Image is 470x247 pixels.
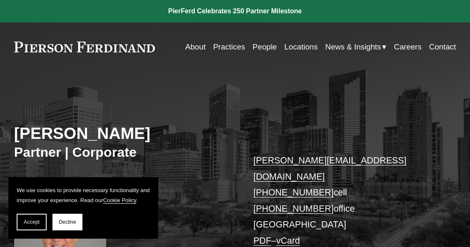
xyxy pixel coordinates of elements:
a: About [185,39,206,54]
p: We use cookies to provide necessary functionality and improve your experience. Read our . [17,185,150,205]
a: folder dropdown [325,39,386,54]
a: vCard [276,236,300,246]
a: Locations [284,39,318,54]
h2: [PERSON_NAME] [14,123,235,143]
button: Accept [17,214,47,230]
a: People [253,39,277,54]
a: [PERSON_NAME][EMAIL_ADDRESS][DOMAIN_NAME] [254,156,407,182]
a: Contact [429,39,456,54]
a: [PHONE_NUMBER] [254,204,334,214]
a: PDF [254,236,271,246]
a: [PHONE_NUMBER] [254,188,334,198]
section: Cookie banner [8,177,158,239]
a: Careers [394,39,421,54]
a: Practices [213,39,245,54]
a: Cookie Policy [103,197,136,203]
h3: Partner | Corporate [14,144,235,161]
button: Decline [52,214,82,230]
span: Accept [24,219,40,225]
span: News & Insights [325,40,381,54]
span: Decline [59,219,76,225]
